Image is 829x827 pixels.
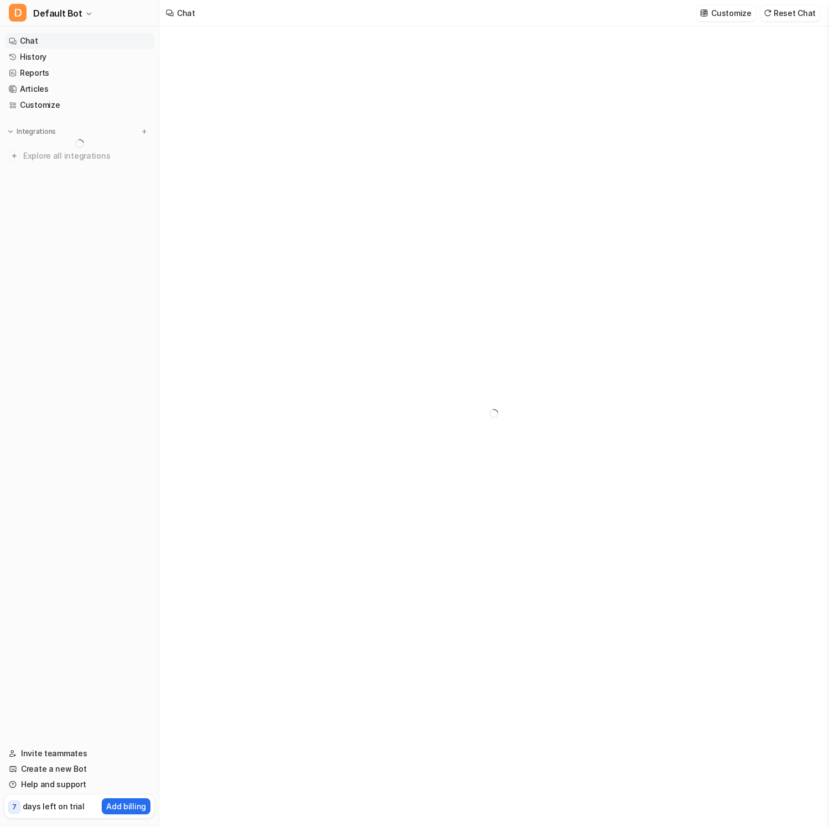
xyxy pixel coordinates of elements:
[12,802,17,812] p: 7
[4,148,154,164] a: Explore all integrations
[102,798,150,814] button: Add billing
[4,761,154,777] a: Create a new Bot
[4,81,154,97] a: Articles
[9,150,20,161] img: explore all integrations
[4,97,154,113] a: Customize
[697,5,755,21] button: Customize
[4,746,154,761] a: Invite teammates
[700,9,708,17] img: customize
[23,147,150,165] span: Explore all integrations
[17,127,56,136] p: Integrations
[7,128,14,135] img: expand menu
[106,800,146,812] p: Add billing
[4,126,59,137] button: Integrations
[4,49,154,65] a: History
[177,7,195,19] div: Chat
[23,800,85,812] p: days left on trial
[760,5,820,21] button: Reset Chat
[33,6,82,21] span: Default Bot
[4,65,154,81] a: Reports
[9,4,27,22] span: D
[764,9,771,17] img: reset
[4,777,154,792] a: Help and support
[4,33,154,49] a: Chat
[140,128,148,135] img: menu_add.svg
[711,7,751,19] p: Customize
